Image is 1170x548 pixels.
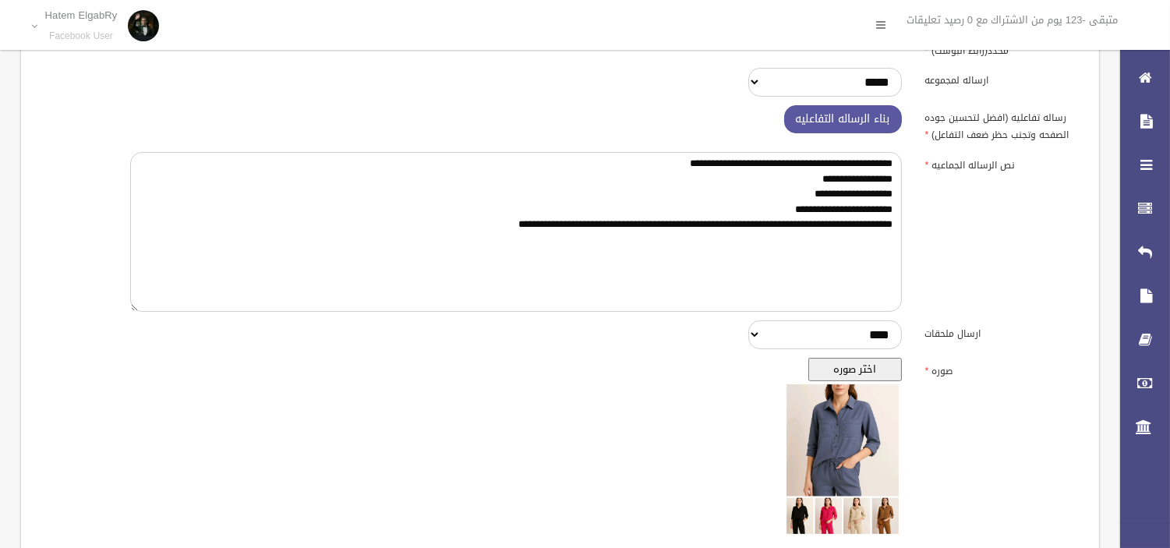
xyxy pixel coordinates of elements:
label: رساله تفاعليه (افضل لتحسين جوده الصفحه وتجنب حظر ضعف التفاعل) [914,105,1090,144]
small: Facebook User [45,30,118,42]
button: اختر صوره [808,358,902,381]
label: ارساله لمجموعه [914,68,1090,90]
button: بناء الرساله التفاعليه [784,105,902,134]
label: نص الرساله الجماعيه [914,152,1090,174]
label: صوره [914,358,1090,380]
label: ارسال ملحقات [914,320,1090,342]
p: Hatem ElgabRy [45,9,118,21]
img: معاينه الصوره [783,381,902,537]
